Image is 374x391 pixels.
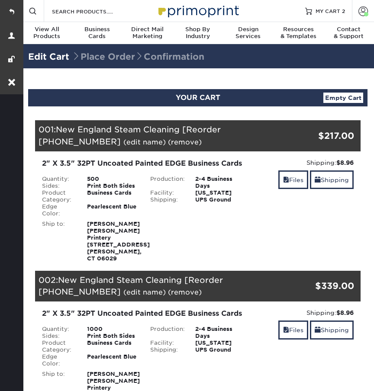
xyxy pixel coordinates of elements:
[72,51,204,62] span: Place Order Confirmation
[168,288,202,296] a: (remove)
[144,189,189,196] div: Facility:
[42,308,245,319] div: 2" X 3.5" 32PT Uncoated Painted EDGE Business Cards
[39,125,221,146] span: New England Steam Cleaning [Reorder [PHONE_NUMBER]
[28,51,69,62] a: Edit Cart
[223,26,273,33] span: Design
[35,333,81,340] div: Sides:
[176,93,220,102] span: YOUR CART
[81,176,144,183] div: 500
[323,93,363,103] a: Empty Cart
[278,170,308,189] a: Files
[223,22,273,45] a: DesignServices
[258,158,354,167] div: Shipping:
[42,158,245,169] div: 2" X 3.5" 32PT Uncoated Painted EDGE Business Cards
[324,22,374,45] a: Contact& Support
[273,26,323,40] div: & Templates
[72,26,122,33] span: Business
[315,176,321,183] span: shipping
[283,176,289,183] span: files
[35,221,81,262] div: Ship to:
[35,176,81,183] div: Quantity:
[81,333,144,340] div: Print Both Sides
[72,26,122,40] div: Cards
[35,189,81,203] div: Product Category:
[336,159,354,166] strong: $8.96
[81,203,144,217] div: Pearlescent Blue
[81,183,144,189] div: Print Both Sides
[35,203,81,217] div: Edge Color:
[306,279,354,292] div: $339.00
[189,326,252,340] div: 2-4 Business Days
[123,26,173,40] div: Marketing
[189,176,252,189] div: 2-4 Business Days
[144,196,189,203] div: Shipping:
[173,22,223,45] a: Shop ByIndustry
[144,340,189,346] div: Facility:
[81,340,144,353] div: Business Cards
[72,22,122,45] a: BusinessCards
[324,26,374,33] span: Contact
[81,189,144,203] div: Business Cards
[168,138,202,146] a: (remove)
[223,26,273,40] div: Services
[283,327,289,333] span: files
[22,22,72,45] a: View AllProducts
[189,196,252,203] div: UPS Ground
[144,326,189,340] div: Production:
[81,326,144,333] div: 1000
[144,346,189,353] div: Shipping:
[35,183,81,189] div: Sides:
[155,1,241,20] img: Primoprint
[189,346,252,353] div: UPS Ground
[35,120,306,151] div: 001:
[81,353,144,367] div: Pearlescent Blue
[310,320,354,339] a: Shipping
[35,340,81,353] div: Product Category:
[123,138,166,146] a: (edit name)
[35,353,81,367] div: Edge Color:
[173,26,223,40] div: Industry
[35,271,306,301] div: 002:
[22,26,72,33] span: View All
[87,221,150,262] strong: [PERSON_NAME] [PERSON_NAME] Printery [STREET_ADDRESS] [PERSON_NAME], CT 06029
[324,26,374,40] div: & Support
[123,22,173,45] a: Direct MailMarketing
[273,22,323,45] a: Resources& Templates
[173,26,223,33] span: Shop By
[189,340,252,346] div: [US_STATE]
[273,26,323,33] span: Resources
[51,6,135,16] input: SEARCH PRODUCTS.....
[315,327,321,333] span: shipping
[316,7,340,15] span: MY CART
[123,288,166,296] a: (edit name)
[123,26,173,33] span: Direct Mail
[278,320,308,339] a: Files
[22,26,72,40] div: Products
[342,8,345,14] span: 2
[35,326,81,333] div: Quantity:
[189,189,252,196] div: [US_STATE]
[39,275,223,297] span: New England Steam Cleaning [Reorder [PHONE_NUMBER]
[336,309,354,316] strong: $8.96
[258,308,354,317] div: Shipping:
[310,170,354,189] a: Shipping
[144,176,189,189] div: Production:
[306,129,354,142] div: $217.00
